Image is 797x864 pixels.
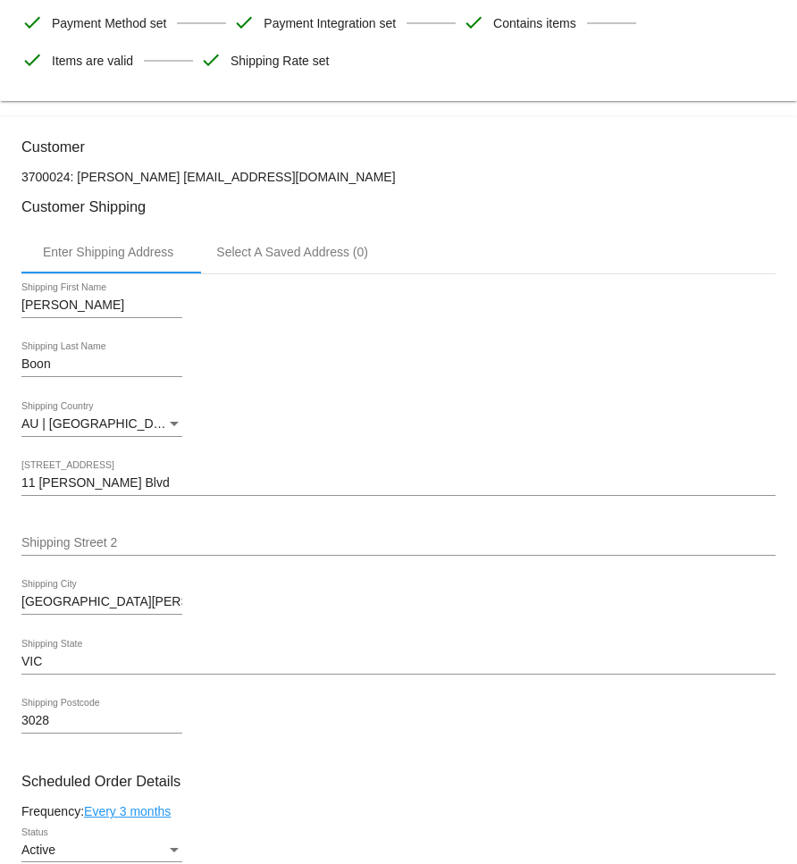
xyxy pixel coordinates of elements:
span: Items are valid [52,42,133,80]
mat-icon: check [21,12,43,33]
input: Shipping City [21,595,182,609]
div: Frequency: [21,804,776,818]
span: Contains items [493,4,576,42]
mat-icon: check [200,49,222,71]
input: Shipping First Name [21,298,182,313]
input: Shipping Street 1 [21,476,776,491]
h3: Customer [21,138,776,155]
input: Shipping State [21,655,776,669]
input: Shipping Last Name [21,357,182,372]
span: Payment Method set [52,4,166,42]
h3: Customer Shipping [21,198,776,215]
input: Shipping Street 2 [21,536,776,550]
a: Every 3 months [84,804,171,818]
h3: Scheduled Order Details [21,773,776,790]
mat-icon: check [21,49,43,71]
p: 3700024: [PERSON_NAME] [EMAIL_ADDRESS][DOMAIN_NAME] [21,170,776,184]
span: Payment Integration set [264,4,396,42]
mat-icon: check [233,12,255,33]
span: Active [21,843,55,857]
div: Select A Saved Address (0) [216,245,368,259]
input: Shipping Postcode [21,714,182,728]
mat-icon: check [463,12,484,33]
div: Enter Shipping Address [43,245,173,259]
mat-select: Status [21,843,182,858]
span: Shipping Rate set [231,42,330,80]
span: AU | [GEOGRAPHIC_DATA] [21,416,180,431]
mat-select: Shipping Country [21,417,182,432]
